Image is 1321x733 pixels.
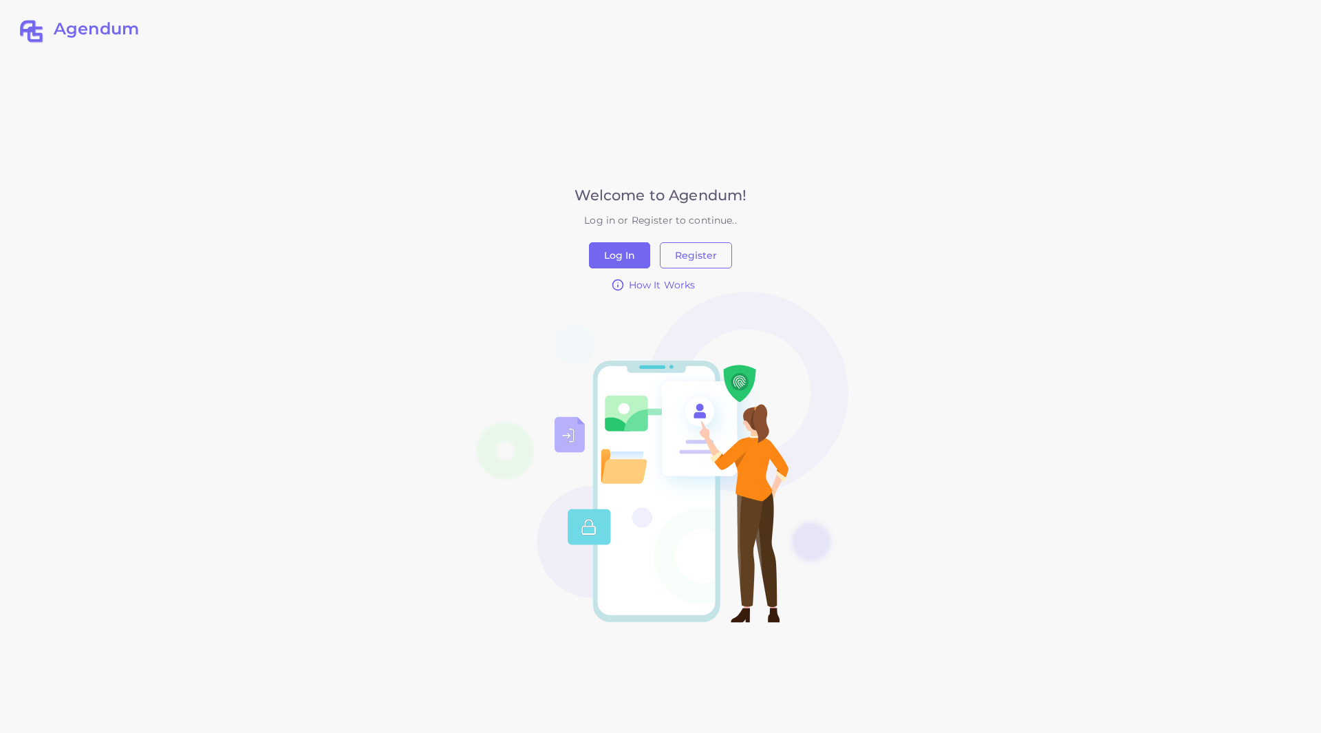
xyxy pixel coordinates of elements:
[473,187,848,204] h3: Welcome to Agendum!
[660,242,732,268] button: Register
[473,278,834,292] a: How It Works
[473,213,848,227] div: Log in or Register to continue..
[54,19,139,39] h2: Agendum
[629,278,696,292] span: How It Works
[589,242,650,268] button: Log In
[19,19,139,44] a: Agendum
